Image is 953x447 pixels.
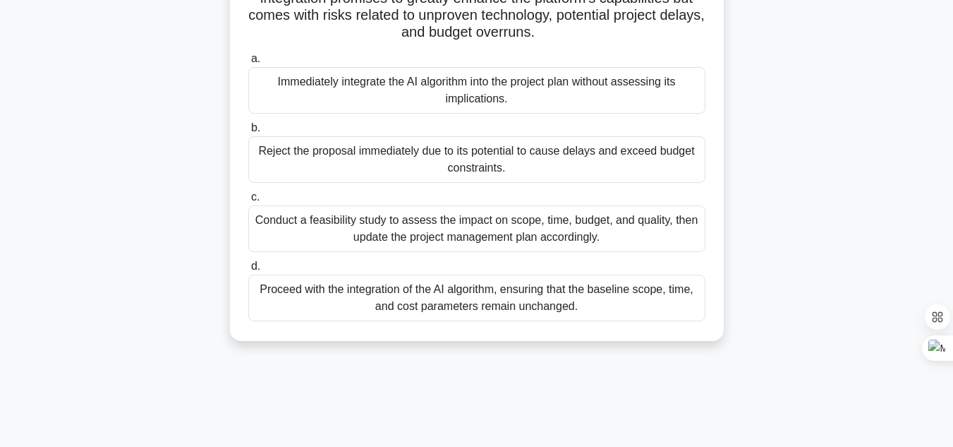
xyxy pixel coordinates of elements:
[248,67,705,114] div: Immediately integrate the AI algorithm into the project plan without assessing its implications.
[248,205,705,252] div: Conduct a feasibility study to assess the impact on scope, time, budget, and quality, then update...
[248,136,705,183] div: Reject the proposal immediately due to its potential to cause delays and exceed budget constraints.
[251,121,260,133] span: b.
[251,191,260,203] span: c.
[251,260,260,272] span: d.
[248,275,705,321] div: Proceed with the integration of the AI algorithm, ensuring that the baseline scope, time, and cos...
[251,52,260,64] span: a.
